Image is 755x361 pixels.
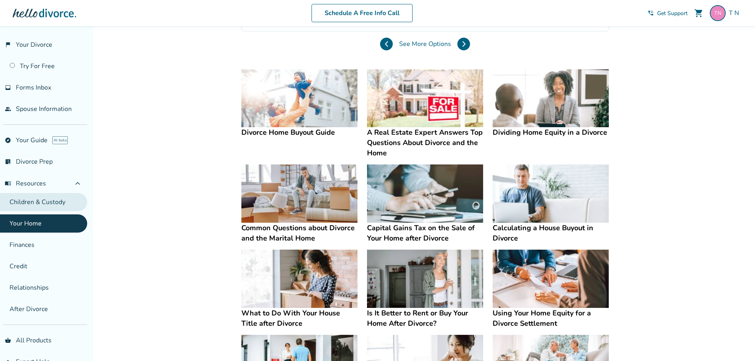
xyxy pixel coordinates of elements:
[367,250,483,329] a: Is It Better to Rent or Buy Your Home After Divorce?Is It Better to Rent or Buy Your Home After D...
[493,250,609,329] a: Using Your Home Equity for a Divorce SettlementUsing Your Home Equity for a Divorce Settlement
[52,136,68,144] span: AI beta
[241,250,357,329] a: What to Do With Your House Title after DivorceWhat to Do With Your House Title after Divorce
[657,10,688,17] span: Get Support
[5,42,11,48] span: flag_2
[648,10,654,16] span: phone_in_talk
[493,69,609,128] img: Dividing Home Equity in a Divorce
[367,164,483,243] a: Capital Gains Tax on the Sale of Your Home after DivorceCapital Gains Tax on the Sale of Your Hom...
[73,179,82,188] span: expand_less
[241,250,357,308] img: What to Do With Your House Title after Divorce
[493,69,609,138] a: Dividing Home Equity in a DivorceDividing Home Equity in a Divorce
[241,127,357,138] h4: Divorce Home Buyout Guide
[493,250,609,308] img: Using Your Home Equity for a Divorce Settlement
[493,223,609,243] h4: Calculating a House Buyout in Divorce
[5,337,11,344] span: shopping_basket
[5,159,11,165] span: list_alt_check
[493,127,609,138] h4: Dividing Home Equity in a Divorce
[241,69,357,138] a: Divorce Home Buyout GuideDivorce Home Buyout Guide
[715,323,755,361] iframe: Chat Widget
[5,179,46,188] span: Resources
[241,164,357,243] a: Common Questions about Divorce and the Marital HomeCommon Questions about Divorce and the Marital...
[241,308,357,329] h4: What to Do With Your House Title after Divorce
[241,69,357,128] img: Divorce Home Buyout Guide
[5,180,11,187] span: menu_book
[5,137,11,143] span: explore
[367,250,483,308] img: Is It Better to Rent or Buy Your Home After Divorce?
[5,106,11,112] span: people
[5,84,11,91] span: inbox
[367,127,483,158] h4: A Real Estate Expert Answers Top Questions About Divorce and the Home
[399,40,451,48] span: See More Options
[312,4,413,22] a: Schedule A Free Info Call
[493,164,609,223] img: Calculating a House Buyout in Divorce
[241,223,357,243] h4: Common Questions about Divorce and the Marital Home
[367,69,483,159] a: A Real Estate Expert Answers Top Questions About Divorce and the HomeA Real Estate Expert Answers...
[648,10,688,17] a: phone_in_talkGet Support
[710,5,726,21] img: tpnewland@live.com
[241,164,357,223] img: Common Questions about Divorce and the Marital Home
[16,83,51,92] span: Forms Inbox
[493,308,609,329] h4: Using Your Home Equity for a Divorce Settlement
[367,164,483,223] img: Capital Gains Tax on the Sale of Your Home after Divorce
[694,8,703,18] span: shopping_cart
[493,164,609,243] a: Calculating a House Buyout in DivorceCalculating a House Buyout in Divorce
[367,308,483,329] h4: Is It Better to Rent or Buy Your Home After Divorce?
[367,223,483,243] h4: Capital Gains Tax on the Sale of Your Home after Divorce
[367,69,483,128] img: A Real Estate Expert Answers Top Questions About Divorce and the Home
[729,9,742,17] span: T N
